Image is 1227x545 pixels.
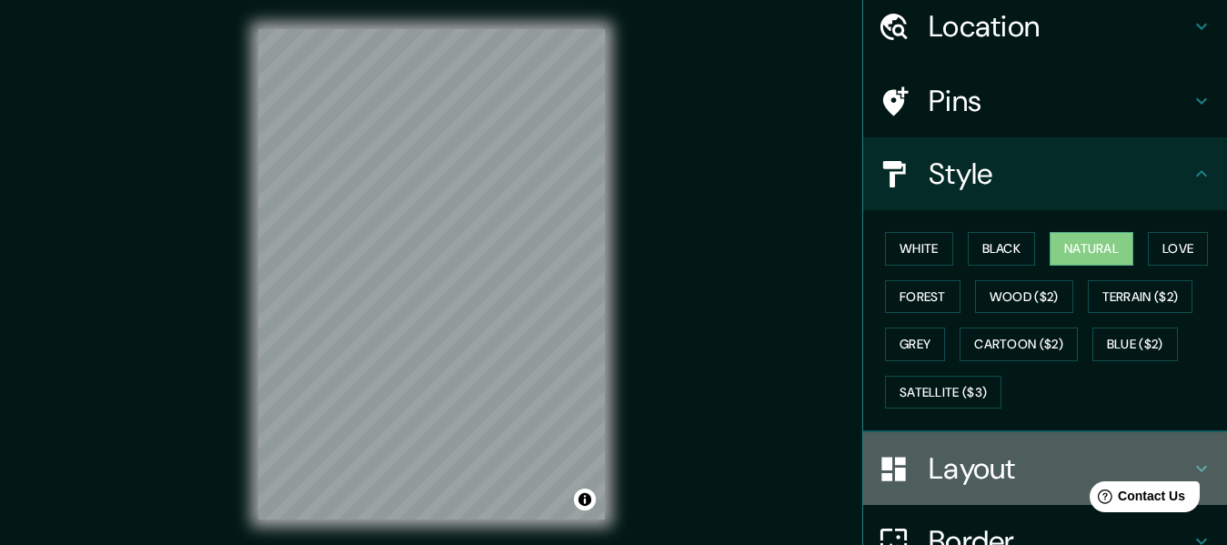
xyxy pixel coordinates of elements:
[885,232,953,266] button: White
[1148,232,1208,266] button: Love
[863,65,1227,137] div: Pins
[574,489,596,510] button: Toggle attribution
[885,280,960,314] button: Forest
[1088,280,1193,314] button: Terrain ($2)
[968,232,1036,266] button: Black
[929,8,1191,45] h4: Location
[863,137,1227,210] div: Style
[1065,474,1207,525] iframe: Help widget launcher
[885,328,945,361] button: Grey
[975,280,1073,314] button: Wood ($2)
[960,328,1078,361] button: Cartoon ($2)
[929,83,1191,119] h4: Pins
[885,376,1001,409] button: Satellite ($3)
[929,156,1191,192] h4: Style
[863,432,1227,505] div: Layout
[258,29,605,520] canvas: Map
[929,450,1191,487] h4: Layout
[1050,232,1133,266] button: Natural
[1092,328,1178,361] button: Blue ($2)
